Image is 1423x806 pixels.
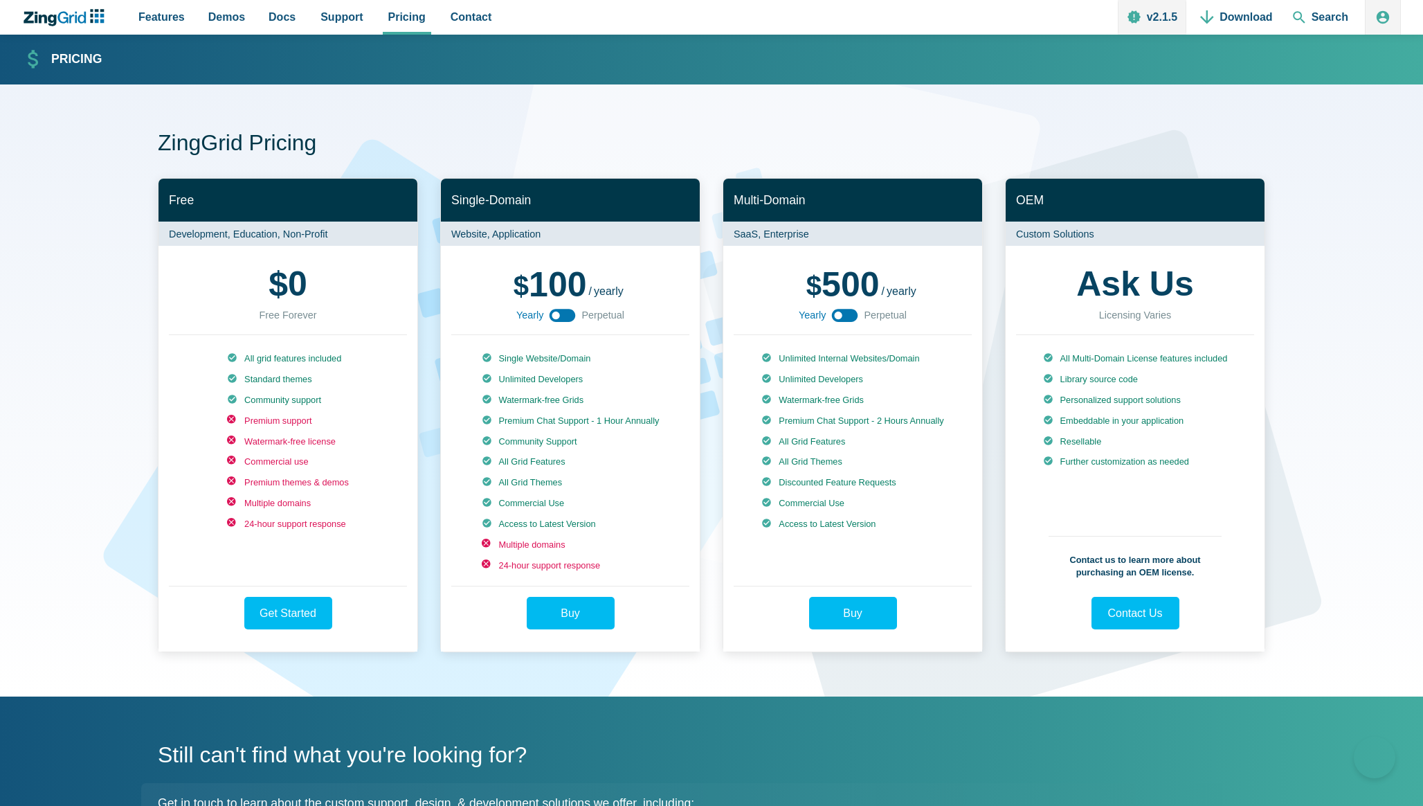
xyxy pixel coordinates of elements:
[482,497,660,510] li: Commercial Use
[761,352,943,365] li: Unlimited Internal Websites/Domain
[482,476,660,489] li: All Grid Themes
[441,179,700,222] h2: Single-Domain
[482,352,660,365] li: Single Website/Domain
[482,559,660,572] li: 24-hour support response
[269,267,307,301] strong: 0
[227,394,349,406] li: Community support
[581,307,624,323] span: Perpetual
[761,456,943,468] li: All Grid Themes
[723,222,982,246] p: SaaS, Enterprise
[1043,394,1228,406] li: Personalized support solutions
[761,497,943,510] li: Commercial Use
[269,8,296,26] span: Docs
[527,597,615,629] a: Buy
[259,307,316,323] div: Free Forever
[208,8,245,26] span: Demos
[482,456,660,468] li: All Grid Features
[1006,222,1265,246] p: Custom Solutions
[24,48,102,72] a: Pricing
[1043,456,1228,468] li: Further customization as needed
[158,741,1265,772] h2: Still can't find what you're looking for?
[809,597,897,629] a: Buy
[227,497,349,510] li: Multiple domains
[806,265,880,304] span: 500
[320,8,363,26] span: Support
[482,394,660,406] li: Watermark-free Grids
[1354,737,1395,778] iframe: Toggle Customer Support
[227,373,349,386] li: Standard themes
[514,265,587,304] span: 100
[761,518,943,530] li: Access to Latest Version
[1043,352,1228,365] li: All Multi-Domain License features included
[761,373,943,386] li: Unlimited Developers
[887,285,916,297] span: yearly
[269,267,288,301] span: $
[138,8,185,26] span: Features
[1076,267,1194,301] strong: Ask Us
[761,436,943,448] li: All Grid Features
[1043,436,1228,448] li: Resellable
[388,8,426,26] span: Pricing
[482,518,660,530] li: Access to Latest Version
[882,286,885,297] span: /
[227,352,349,365] li: All grid features included
[227,436,349,448] li: Watermark-free license
[761,415,943,427] li: Premium Chat Support - 2 Hours Annually
[482,436,660,448] li: Community Support
[1006,179,1265,222] h2: OEM
[761,394,943,406] li: Watermark-free Grids
[864,307,907,323] span: Perpetual
[594,285,624,297] span: yearly
[799,307,826,323] span: Yearly
[1091,597,1179,629] a: Contact Us
[158,179,417,222] h2: Free
[482,415,660,427] li: Premium Chat Support - 1 Hour Annually
[482,539,660,551] li: Multiple domains
[516,307,543,323] span: Yearly
[227,415,349,427] li: Premium support
[451,8,492,26] span: Contact
[1049,536,1222,579] p: Contact us to learn more about purchasing an OEM license.
[723,179,982,222] h2: Multi-Domain
[244,597,332,629] a: Get Started
[761,476,943,489] li: Discounted Feature Requests
[1099,307,1172,323] div: Licensing Varies
[158,222,417,246] p: Development, Education, Non-Profit
[227,518,349,530] li: 24-hour support response
[22,9,111,26] a: ZingChart Logo. Click to return to the homepage
[482,373,660,386] li: Unlimited Developers
[227,476,349,489] li: Premium themes & demos
[51,53,102,66] strong: Pricing
[1043,373,1228,386] li: Library source code
[227,456,349,468] li: Commercial use
[158,129,1265,160] h1: ZingGrid Pricing
[1043,415,1228,427] li: Embeddable in your application
[589,286,592,297] span: /
[441,222,700,246] p: Website, Application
